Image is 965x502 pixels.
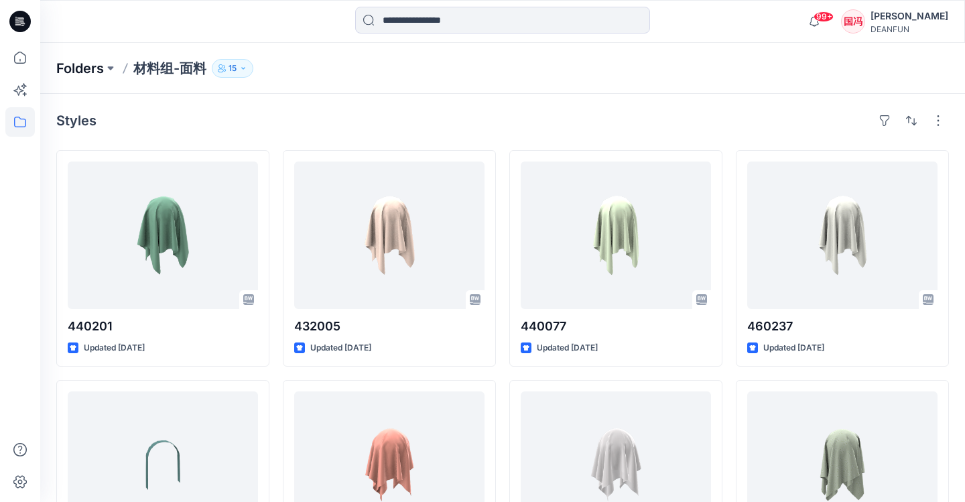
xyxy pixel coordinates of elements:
button: 15 [212,59,253,78]
p: 440201 [68,317,258,336]
a: 440201 [68,162,258,309]
span: 99+ [814,11,834,22]
p: Updated [DATE] [763,341,824,355]
p: Updated [DATE] [84,341,145,355]
a: 432005 [294,162,485,309]
p: 460237 [747,317,938,336]
div: [PERSON_NAME] [871,8,948,24]
p: 材料组-面料 [133,59,206,78]
p: Updated [DATE] [310,341,371,355]
p: 440077 [521,317,711,336]
p: Updated [DATE] [537,341,598,355]
p: 432005 [294,317,485,336]
div: DEANFUN [871,24,948,34]
a: Folders [56,59,104,78]
a: 440077 [521,162,711,309]
p: 15 [229,61,237,76]
a: 460237 [747,162,938,309]
div: 国冯 [841,9,865,34]
h4: Styles [56,113,96,129]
